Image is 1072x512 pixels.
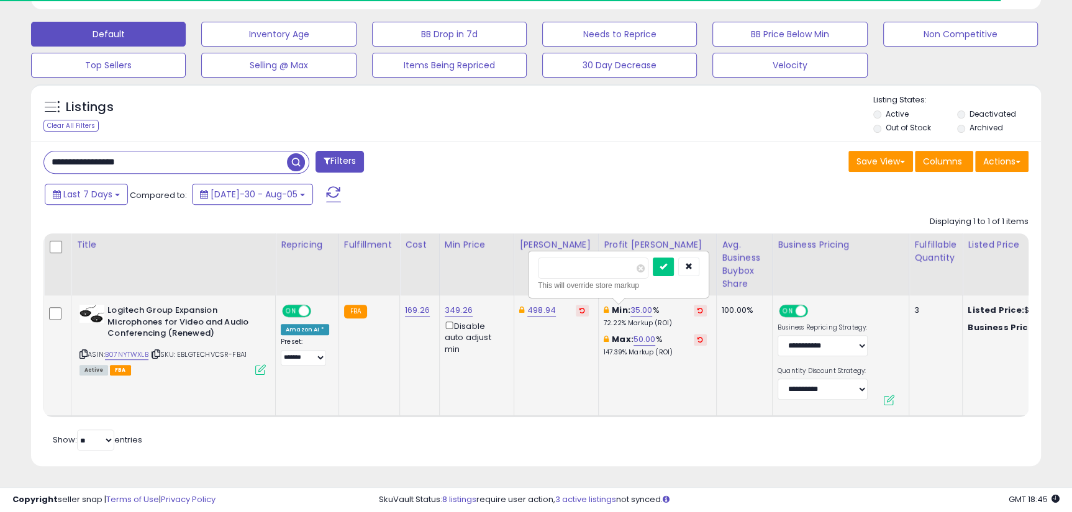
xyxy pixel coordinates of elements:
[107,305,258,343] b: Logitech Group Expansion Microphones for Video and Audio Conferencing (Renewed)
[445,238,509,251] div: Min Price
[930,216,1029,228] div: Displaying 1 to 1 of 1 items
[12,493,58,505] strong: Copyright
[885,122,930,133] label: Out of Stock
[45,184,128,205] button: Last 7 Days
[106,493,159,505] a: Terms of Use
[778,367,868,375] label: Quantity Discount Strategy:
[883,22,1038,47] button: Non Competitive
[53,434,142,446] span: Show: entries
[604,348,707,357] p: 147.39% Markup (ROI)
[555,493,616,505] a: 3 active listings
[79,305,266,374] div: ASIN:
[914,305,953,316] div: 3
[150,349,247,359] span: | SKU: EBLGTECHVCSR-FBA1
[309,306,329,317] span: OFF
[519,238,593,251] div: [PERSON_NAME]
[130,189,187,201] span: Compared to:
[915,151,973,172] button: Columns
[778,323,868,332] label: Business Repricing Strategy:
[722,305,763,316] div: 100.00%
[778,238,904,251] div: Business Pricing
[848,151,913,172] button: Save View
[604,238,711,264] div: Profit [PERSON_NAME] on Min/Max
[806,306,826,317] span: OFF
[211,188,298,200] span: [DATE]-30 - Aug-05
[712,53,867,78] button: Velocity
[598,233,716,295] th: The percentage added to the cost of goods (COGS) that forms the calculator for Min & Max prices.
[538,279,699,292] div: This will override store markup
[630,304,653,317] a: 35.00
[344,238,394,251] div: Fulfillment
[885,109,908,119] label: Active
[722,238,767,290] div: Avg. Business Buybox Share
[780,306,796,317] span: ON
[542,53,697,78] button: 30 Day Decrease
[968,321,1036,333] b: Business Price:
[405,304,430,317] a: 169.26
[968,322,1071,333] div: $349.26
[612,333,634,345] b: Max:
[970,109,1016,119] label: Deactivated
[712,22,867,47] button: BB Price Below Min
[405,238,434,251] div: Cost
[79,305,104,323] img: 31xWBWD5YSL._SL40_.jpg
[975,151,1029,172] button: Actions
[161,493,216,505] a: Privacy Policy
[542,22,697,47] button: Needs to Reprice
[31,22,186,47] button: Default
[372,22,527,47] button: BB Drop in 7d
[612,304,630,316] b: Min:
[634,333,656,346] a: 50.00
[914,238,957,264] div: Fulfillable Quantity
[604,319,707,328] p: 72.22% Markup (ROI)
[43,120,99,132] div: Clear All Filters
[968,305,1071,316] div: $349.26
[873,94,1041,106] p: Listing States:
[105,349,148,360] a: B07NYTWXLB
[445,304,473,317] a: 349.26
[923,155,962,168] span: Columns
[316,151,364,173] button: Filters
[63,188,112,200] span: Last 7 Days
[66,99,114,116] h5: Listings
[192,184,313,205] button: [DATE]-30 - Aug-05
[201,22,356,47] button: Inventory Age
[442,493,476,505] a: 8 listings
[281,238,334,251] div: Repricing
[527,304,556,317] a: 498.94
[604,305,707,328] div: %
[970,122,1003,133] label: Archived
[283,306,299,317] span: ON
[201,53,356,78] button: Selling @ Max
[372,53,527,78] button: Items Being Repriced
[604,334,707,357] div: %
[110,365,131,375] span: FBA
[1009,493,1060,505] span: 2025-08-13 18:45 GMT
[76,238,270,251] div: Title
[12,494,216,506] div: seller snap | |
[445,319,504,355] div: Disable auto adjust min
[79,365,108,375] span: All listings currently available for purchase on Amazon
[968,304,1024,316] b: Listed Price:
[344,305,367,318] small: FBA
[281,338,329,366] div: Preset:
[281,324,329,335] div: Amazon AI *
[31,53,186,78] button: Top Sellers
[379,494,1060,506] div: SkuVault Status: require user action, not synced.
